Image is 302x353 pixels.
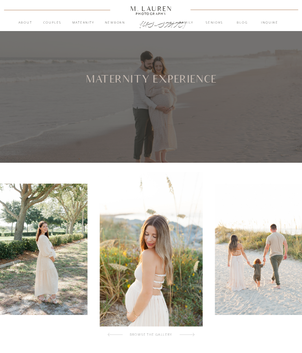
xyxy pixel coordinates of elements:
a: Seniors [201,20,228,26]
img: Pregnant mother standing on the beach looking down over her shoulder at sunrise [100,172,203,327]
a: [US_STATE] [140,20,162,26]
a: inquire [256,20,283,26]
a: About [16,20,35,26]
a: M. Lauren [115,6,187,11]
a: Newborn [101,20,129,26]
a: Family [173,20,200,26]
img: Pregnant family holding hands and walking on the beach at sunrise [215,184,302,315]
a: blog [229,20,256,26]
a: Maternity [70,20,97,26]
a: Photography [128,12,174,15]
a: Couples [39,20,66,26]
h1: Maternity Experience [85,74,218,84]
div: browse the gallery [121,332,181,337]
